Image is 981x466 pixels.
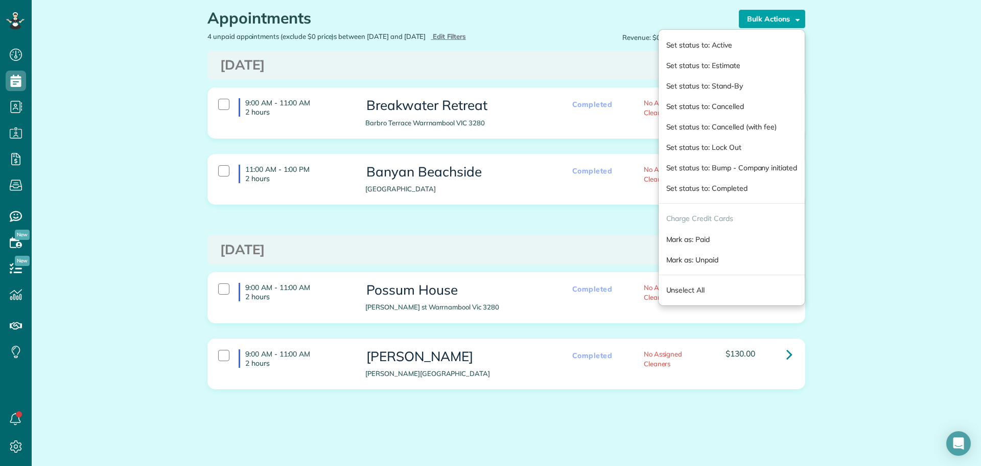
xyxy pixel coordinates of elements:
p: 2 hours [245,107,350,117]
a: Bulk Actions [739,10,805,28]
div: 4 unpaid appointments (exclude $0 price)s between [DATE] and [DATE] [200,32,506,41]
span: New [15,230,30,240]
p: 2 hours [245,359,350,368]
a: Set status to: Bump - Company initiated [659,158,805,178]
h3: Breakwater Retreat [365,98,546,113]
h3: [PERSON_NAME] [365,349,546,364]
h4: 9:00 AM - 11:00 AM [239,98,350,117]
h4: 11:00 AM - 1:00 PM [239,165,350,183]
a: Set status to: Completed [659,178,805,198]
a: Set status to: Stand-By [659,76,805,96]
span: Revenue: $0.00 paid / $364.00 total [622,33,732,42]
span: No Assigned Cleaners [644,350,683,368]
strong: Bulk Actions [747,14,790,24]
h4: 9:00 AM - 11:00 AM [239,283,350,301]
p: Barbro Terrace Warrnambool VIC 3280 [365,118,546,128]
a: Set status to: Estimate [659,55,805,76]
p: 2 hours [245,174,350,183]
span: Completed [567,98,618,111]
h3: [DATE] [220,58,792,73]
span: Edit Filters [433,32,466,40]
p: [GEOGRAPHIC_DATA] [365,184,546,194]
h4: 9:00 AM - 11:00 AM [239,349,350,368]
a: Set status to: Cancelled [659,96,805,117]
span: New [15,256,30,266]
h3: Banyan Beachside [365,165,546,180]
h3: Possum House [365,283,546,298]
a: Set status to: Cancelled (with fee) [659,117,805,137]
a: Set status to: Active [659,35,805,55]
p: [PERSON_NAME] st Warrnambool Vic 3280 [365,302,546,312]
a: Mark as: Paid [659,229,805,250]
p: [PERSON_NAME][GEOGRAPHIC_DATA] [365,369,546,379]
a: Unselect All [659,280,805,300]
a: Mark as: Unpaid [659,250,805,270]
a: Edit Filters [431,32,466,40]
h3: [DATE] [220,242,792,257]
span: $130.00 [726,348,755,359]
span: No Assigned Cleaners [644,99,683,117]
span: Completed [567,283,618,296]
div: Open Intercom Messenger [946,431,971,456]
p: 2 hours [245,292,350,301]
h1: Appointments [207,10,723,27]
span: No Assigned Cleaners [644,165,683,183]
span: Completed [567,165,618,177]
a: Set status to: Lock Out [659,137,805,158]
span: Completed [567,349,618,362]
span: No Assigned Cleaners [644,283,683,301]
